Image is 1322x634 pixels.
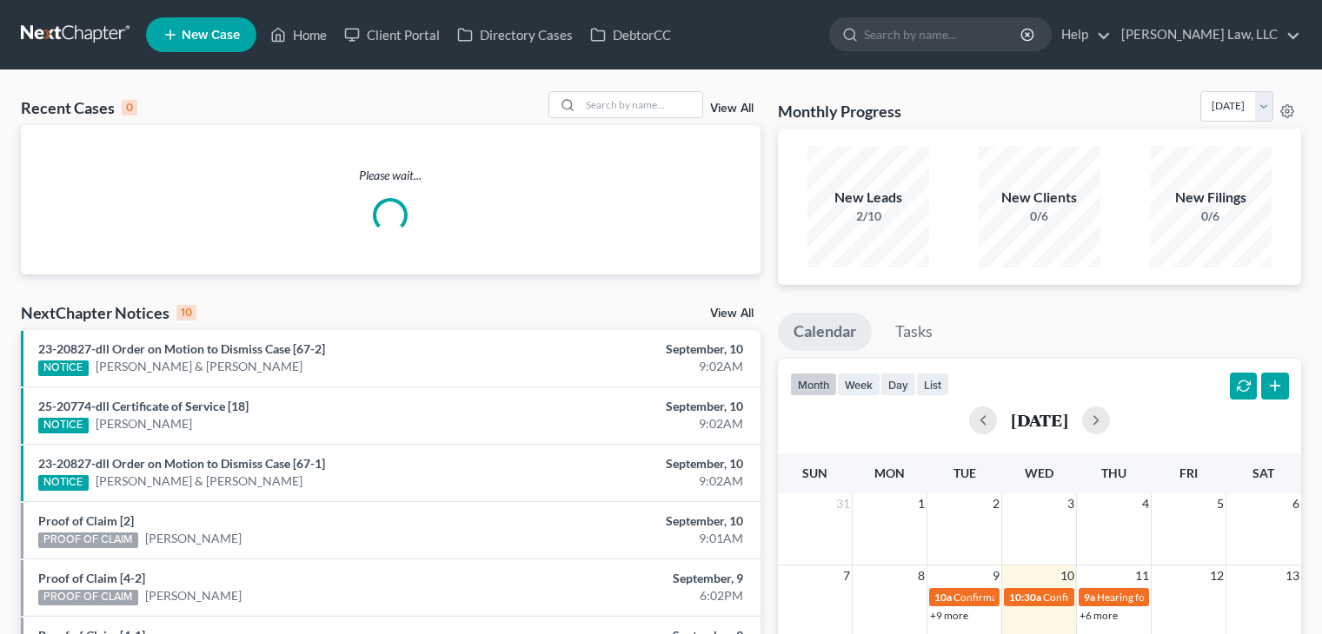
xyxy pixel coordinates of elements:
[21,97,137,118] div: Recent Cases
[38,456,325,471] a: 23-20827-dll Order on Motion to Dismiss Case [67-1]
[176,305,196,320] div: 10
[38,532,138,548] div: PROOF OF CLAIM
[934,591,952,604] span: 10a
[1291,493,1301,514] span: 6
[1133,565,1151,586] span: 11
[1053,19,1111,50] a: Help
[880,373,916,396] button: day
[807,208,929,225] div: 2/10
[1113,19,1300,50] a: [PERSON_NAME] Law, LLC
[520,455,743,472] div: September, 10
[520,587,743,604] div: 6:02PM
[880,313,948,351] a: Tasks
[96,415,192,433] a: [PERSON_NAME]
[874,466,905,480] span: Mon
[930,609,968,622] a: +9 more
[520,415,743,433] div: 9:02AM
[1179,466,1198,480] span: Fri
[979,208,1100,225] div: 0/6
[335,19,448,50] a: Client Portal
[1252,466,1274,480] span: Sat
[38,399,249,413] a: 25-20774-dll Certificate of Service [18]
[1150,188,1272,208] div: New Filings
[864,18,1023,50] input: Search by name...
[1080,609,1118,622] a: +6 more
[710,102,754,115] a: View All
[38,571,145,585] a: Proof of Claim [4-2]
[916,565,927,586] span: 8
[841,565,852,586] span: 7
[1140,493,1151,514] span: 4
[38,513,134,528] a: Proof of Claim [2]
[38,475,89,491] div: NOTICE
[520,340,743,358] div: September, 10
[1215,493,1226,514] span: 5
[991,565,1001,586] span: 9
[122,100,137,116] div: 0
[1009,591,1041,604] span: 10:30a
[96,472,302,490] a: [PERSON_NAME] & [PERSON_NAME]
[834,493,852,514] span: 31
[182,29,240,42] span: New Case
[807,188,929,208] div: New Leads
[581,92,702,117] input: Search by name...
[1011,411,1068,429] h2: [DATE]
[1084,591,1095,604] span: 9a
[38,590,138,605] div: PROOF OF CLAIM
[916,493,927,514] span: 1
[1097,591,1232,604] span: Hearing for [PERSON_NAME]
[581,19,680,50] a: DebtorCC
[448,19,581,50] a: Directory Cases
[520,472,743,490] div: 9:02AM
[1101,466,1126,480] span: Thu
[953,591,1151,604] span: Confirmation hearing for [PERSON_NAME]
[38,341,325,356] a: 23-20827-dll Order on Motion to Dismiss Case [67-2]
[1025,466,1053,480] span: Wed
[790,373,837,396] button: month
[916,373,949,396] button: list
[1066,493,1076,514] span: 3
[520,530,743,547] div: 9:01AM
[520,570,743,587] div: September, 9
[520,358,743,375] div: 9:02AM
[778,313,872,351] a: Calendar
[778,101,901,122] h3: Monthly Progress
[802,466,827,480] span: Sun
[991,493,1001,514] span: 2
[262,19,335,50] a: Home
[837,373,880,396] button: week
[21,167,761,184] p: Please wait...
[710,307,754,320] a: View All
[145,587,242,604] a: [PERSON_NAME]
[1284,565,1301,586] span: 13
[520,512,743,530] div: September, 10
[979,188,1100,208] div: New Clients
[520,398,743,415] div: September, 10
[1150,208,1272,225] div: 0/6
[145,530,242,547] a: [PERSON_NAME]
[953,466,976,480] span: Tue
[38,418,89,433] div: NOTICE
[21,302,196,323] div: NextChapter Notices
[1208,565,1226,586] span: 12
[96,358,302,375] a: [PERSON_NAME] & [PERSON_NAME]
[38,360,89,376] div: NOTICE
[1059,565,1076,586] span: 10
